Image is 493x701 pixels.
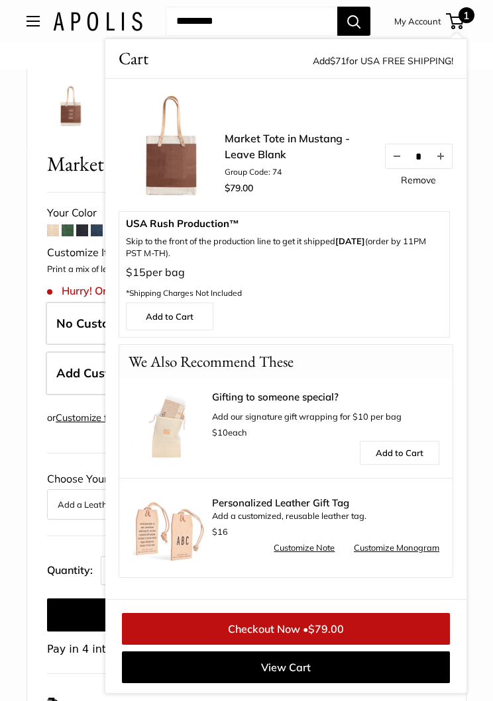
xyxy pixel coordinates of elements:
span: 1 [459,7,474,23]
a: Gifting to someone special? [212,392,439,402]
button: Search [337,7,370,36]
p: We Also Recommend These [119,345,303,379]
a: Customize for Groups [56,412,150,424]
a: Remove [401,175,436,185]
span: $79.00 [308,622,344,635]
a: Market Tote in Mustang [47,82,95,130]
img: Apolis Signature Gift Wrapping [133,392,205,465]
input: Quantity [408,151,429,162]
a: Add to Cart [126,303,213,330]
a: Customize Monogram [354,540,439,556]
span: $16 [212,526,228,537]
div: Your Color [47,203,446,223]
div: Add our signature gift wrapping for $10 per bag [212,392,439,441]
a: Add to Cart [360,441,439,465]
b: [DATE] [335,236,365,246]
span: Add Custom Text [56,365,155,381]
a: Market Tote in Mustang [100,82,148,130]
img: Market Tote in Mustang [103,85,145,127]
span: each [212,427,247,438]
input: Search... [166,7,337,36]
button: Add to cart •$79.00 [47,598,446,631]
div: Add a customized, reusable leather tag. [212,498,439,540]
img: Market Tote in Mustang [50,85,92,127]
li: Group Code: 74 [225,166,370,178]
button: Open menu [27,16,40,26]
span: Hurry! Only 46 units left [47,285,179,297]
a: Market Tote in Mustang - Leave Blank [225,130,370,162]
button: Decrease quantity by 1 [386,144,408,168]
div: Choose Your Add-ons [47,469,446,520]
a: My Account [394,13,441,29]
a: Customize Note [274,540,335,556]
span: *Shipping Charges Not Included [126,288,242,298]
label: Add Custom Text [46,351,449,395]
div: or [47,409,150,427]
span: $71 [330,55,346,67]
img: Market Tote in Mustang [119,92,225,198]
label: Leave Blank [46,302,449,346]
p: Print a mix of letters, words, and numbers to make it unmistakably yours. [47,263,446,276]
p: Skip to the front of the production line to get it shipped (order by 11PM PST M-TH). [126,236,443,259]
a: Checkout Now •$79.00 [122,613,450,645]
span: Market Tote in Mustang [47,152,398,176]
p: per bag [126,263,443,303]
a: 1 [447,13,464,29]
button: Increase quantity by 1 [429,144,452,168]
button: Add a Leather Gift Tag with Note [58,496,435,512]
span: Personalized Leather Gift Tag [212,498,439,508]
span: Add for USA FREE SHIPPING! [313,55,453,67]
img: Luggage Tag [133,491,205,564]
span: USA Rush Production™ [126,218,443,229]
span: $15 [126,265,146,279]
span: $10 [212,427,228,438]
span: No Custom Text [56,316,148,331]
div: Customize It [47,243,446,263]
img: Apolis [53,12,142,31]
a: View Cart [122,651,450,683]
span: Cart [119,46,148,71]
span: $79.00 [225,182,253,194]
label: Quantity: [47,552,101,585]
